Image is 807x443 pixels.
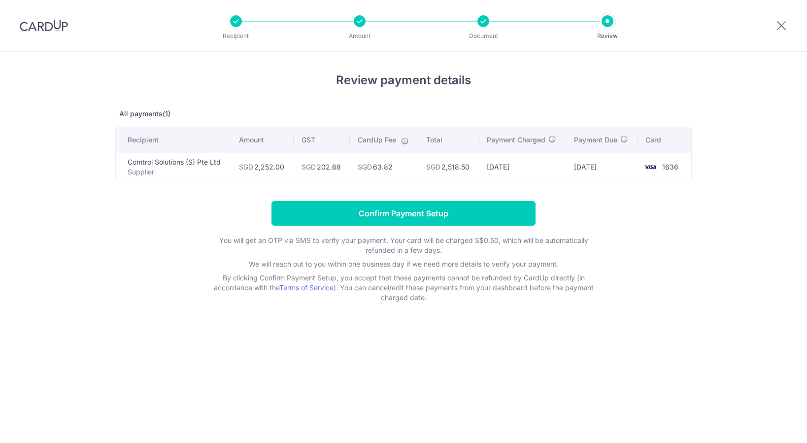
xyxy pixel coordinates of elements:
[418,153,479,181] td: 2,518.50
[358,163,372,171] span: SGD
[116,153,231,181] td: Comtrol Solutions (S) Pte Ltd
[231,127,294,153] th: Amount
[206,259,601,269] p: We will reach out to you within one business day if we need more details to verify your payment.
[350,153,418,181] td: 63.82
[128,167,223,177] p: Supplier
[294,127,350,153] th: GST
[566,153,638,181] td: [DATE]
[116,127,231,153] th: Recipient
[638,127,691,153] th: Card
[487,135,545,145] span: Payment Charged
[358,135,396,145] span: CardUp Fee
[206,236,601,255] p: You will get an OTP via SMS to verify your payment. Your card will be charged S$0.50, which will ...
[239,163,253,171] span: SGD
[571,31,644,41] p: Review
[115,109,692,119] p: All payments(1)
[323,31,396,41] p: Amount
[640,161,660,173] img: <span class="translation_missing" title="translation missing: en.account_steps.new_confirm_form.b...
[294,153,350,181] td: 202.68
[231,153,294,181] td: 2,252.00
[662,163,678,171] span: 1636
[418,127,479,153] th: Total
[302,163,316,171] span: SGD
[200,31,272,41] p: Recipient
[447,31,520,41] p: Document
[271,201,536,226] input: Confirm Payment Setup
[479,153,566,181] td: [DATE]
[20,20,68,32] img: CardUp
[115,71,692,89] h4: Review payment details
[279,283,334,292] a: Terms of Service
[426,163,440,171] span: SGD
[574,135,617,145] span: Payment Due
[206,273,601,303] p: By clicking Confirm Payment Setup, you accept that these payments cannot be refunded by CardUp di...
